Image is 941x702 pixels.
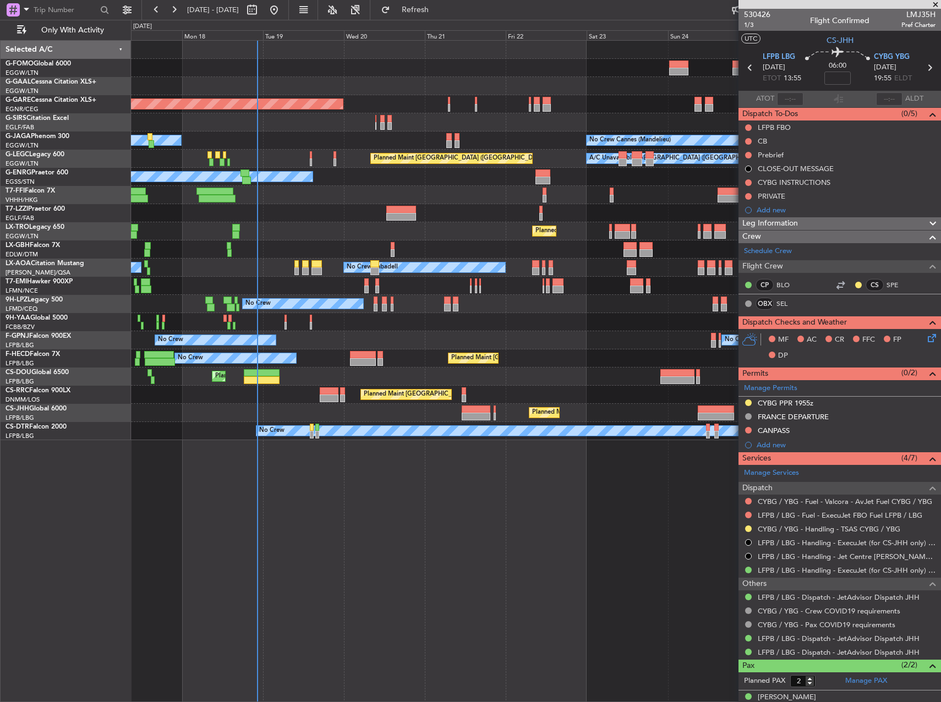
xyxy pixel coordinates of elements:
[776,280,801,290] a: BLO
[758,191,785,201] div: PRIVATE
[6,369,31,376] span: CS-DOU
[758,634,920,643] a: LFPB / LBG - Dispatch - JetAdvisor Dispatch JHH
[758,524,900,534] a: CYBG / YBG - Handling - TSAS CYBG / YBG
[742,452,771,465] span: Services
[6,206,65,212] a: T7-LZZIPraetor 600
[133,22,152,31] div: [DATE]
[835,334,844,345] span: CR
[6,69,39,77] a: EGGW/LTN
[757,205,935,215] div: Add new
[6,315,30,321] span: 9H-YAA
[901,20,935,30] span: Pref Charter
[784,73,801,84] span: 13:55
[758,123,791,132] div: LFPB FBO
[12,21,119,39] button: Only With Activity
[532,404,705,421] div: Planned Maint [GEOGRAPHIC_DATA] ([GEOGRAPHIC_DATA])
[6,151,29,158] span: G-LEGC
[758,620,895,629] a: CYBG / YBG - Pax COVID19 requirements
[259,423,285,439] div: No Crew
[758,552,935,561] a: LFPB / LBG - Handling - Jet Centre [PERSON_NAME] Aviation EGNV / MME
[6,396,40,404] a: DNMM/LOS
[874,52,910,63] span: CYBG YBG
[535,223,709,239] div: Planned Maint [GEOGRAPHIC_DATA] ([GEOGRAPHIC_DATA])
[758,150,784,160] div: Prebrief
[6,105,39,113] a: EGNR/CEG
[6,305,37,313] a: LFMD/CEQ
[6,79,31,85] span: G-GAAL
[6,287,38,295] a: LFMN/NCE
[845,676,887,687] a: Manage PAX
[6,414,34,422] a: LFPB/LBG
[6,424,67,430] a: CS-DTRFalcon 2000
[6,387,29,394] span: CS-RRC
[744,468,799,479] a: Manage Services
[263,30,344,40] div: Tue 19
[874,73,891,84] span: 19:55
[742,231,761,243] span: Crew
[756,298,774,310] div: OBX
[347,259,398,276] div: No Crew Sabadell
[451,350,625,366] div: Planned Maint [GEOGRAPHIC_DATA] ([GEOGRAPHIC_DATA])
[742,578,767,590] span: Others
[6,123,34,131] a: EGLF/FAB
[758,136,767,146] div: CB
[6,297,28,303] span: 9H-LPZ
[6,133,69,140] a: G-JAGAPhenom 300
[344,30,425,40] div: Wed 20
[6,387,70,394] a: CS-RRCFalcon 900LX
[6,369,69,376] a: CS-DOUGlobal 6500
[6,188,25,194] span: T7-FFI
[6,278,73,285] a: T7-EMIHawker 900XP
[506,30,587,40] div: Fri 22
[758,426,790,435] div: CANPASS
[101,30,182,40] div: Sun 17
[6,169,31,176] span: G-ENRG
[376,1,442,19] button: Refresh
[6,405,67,412] a: CS-JHHGlobal 6000
[6,242,30,249] span: LX-GBH
[6,232,39,240] a: EGGW/LTN
[6,178,35,186] a: EGSS/STN
[758,538,935,547] a: LFPB / LBG - Handling - ExecuJet (for CS-JHH only) LFPB / LBG
[6,242,60,249] a: LX-GBHFalcon 7X
[6,115,69,122] a: G-SIRSCitation Excel
[178,350,203,366] div: No Crew
[425,30,506,40] div: Thu 21
[901,452,917,464] span: (4/7)
[763,62,785,73] span: [DATE]
[589,132,671,149] div: No Crew Cannes (Mandelieu)
[807,334,817,345] span: AC
[742,260,783,273] span: Flight Crew
[758,412,829,421] div: FRANCE DEPARTURE
[6,206,28,212] span: T7-LZZI
[364,386,537,403] div: Planned Maint [GEOGRAPHIC_DATA] ([GEOGRAPHIC_DATA])
[894,73,912,84] span: ELDT
[589,150,768,167] div: A/C Unavailable [GEOGRAPHIC_DATA] ([GEOGRAPHIC_DATA])
[6,188,55,194] a: T7-FFIFalcon 7X
[34,2,97,18] input: Trip Number
[6,61,71,67] a: G-FOMOGlobal 6000
[763,73,781,84] span: ETOT
[6,333,29,339] span: F-GPNJ
[6,260,31,267] span: LX-AOA
[742,108,798,120] span: Dispatch To-Dos
[6,214,34,222] a: EGLF/FAB
[744,9,770,20] span: 530426
[744,246,792,257] a: Schedule Crew
[587,30,668,40] div: Sat 23
[741,34,761,43] button: UTC
[758,178,830,187] div: CYBG INSTRUCTIONS
[758,606,900,616] a: CYBG / YBG - Crew COVID19 requirements
[245,295,271,312] div: No Crew
[777,92,803,106] input: --:--
[6,224,29,231] span: LX-TRO
[392,6,439,14] span: Refresh
[742,660,754,672] span: Pax
[6,133,31,140] span: G-JAGA
[756,279,774,291] div: CP
[158,332,183,348] div: No Crew
[901,9,935,20] span: LMJ35H
[6,341,34,349] a: LFPB/LBG
[901,367,917,379] span: (0/2)
[758,648,920,657] a: LFPB / LBG - Dispatch - JetAdvisor Dispatch JHH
